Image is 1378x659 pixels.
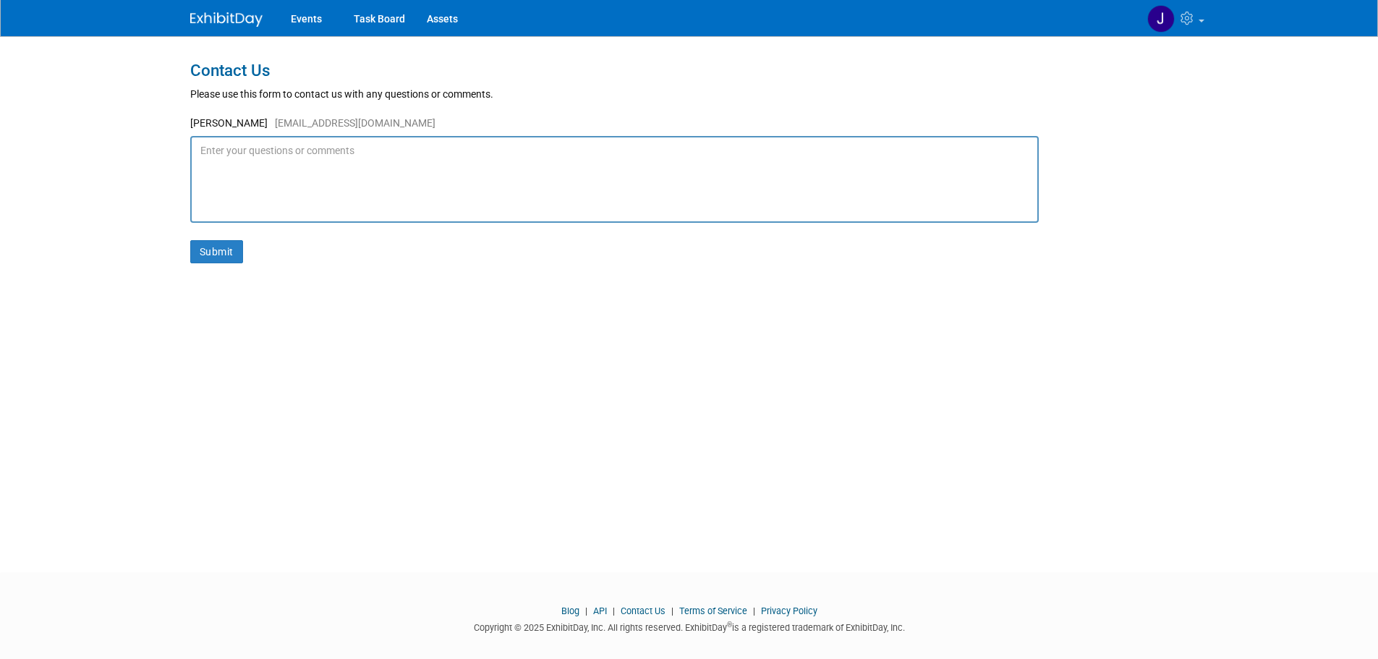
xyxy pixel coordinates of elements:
a: API [593,605,607,616]
a: Contact Us [621,605,665,616]
div: Please use this form to contact us with any questions or comments. [190,87,1188,101]
a: Terms of Service [679,605,747,616]
img: ExhibitDay [190,12,263,27]
img: JoAnna Quade [1147,5,1175,33]
button: Submit [190,240,243,263]
span: [EMAIL_ADDRESS][DOMAIN_NAME] [268,117,435,129]
span: | [609,605,618,616]
div: [PERSON_NAME] [190,116,1188,136]
sup: ® [727,621,732,629]
a: Blog [561,605,579,616]
span: | [668,605,677,616]
span: | [749,605,759,616]
a: Privacy Policy [761,605,817,616]
h1: Contact Us [190,61,1188,80]
span: | [582,605,591,616]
